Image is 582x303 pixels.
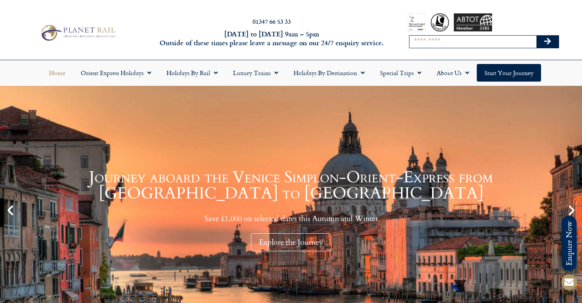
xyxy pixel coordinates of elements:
h6: [DATE] to [DATE] 9am – 5pm Outside of these times please leave a message on our 24/7 enquiry serv... [157,29,386,47]
img: Planet Rail Train Holidays Logo [38,23,117,43]
div: Next slide [565,204,578,217]
nav: Menu [4,64,578,82]
a: Holidays by Destination [286,64,372,82]
p: Save £1,000 on selected dates this Autumn and Winter [19,214,563,223]
a: Start your Journey [477,64,541,82]
div: Previous slide [4,204,17,217]
a: 01347 66 53 33 [253,17,291,26]
a: Luxury Trains [225,64,286,82]
div: Explore the Journey [251,233,331,251]
a: Home [41,64,73,82]
a: Orient Express Holidays [73,64,159,82]
button: Search [536,36,559,48]
a: Holidays by Rail [159,64,225,82]
a: Special Trips [372,64,429,82]
a: About Us [429,64,477,82]
h1: Journey aboard the Venice Simplon-Orient-Express from [GEOGRAPHIC_DATA] to [GEOGRAPHIC_DATA] [19,169,563,201]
